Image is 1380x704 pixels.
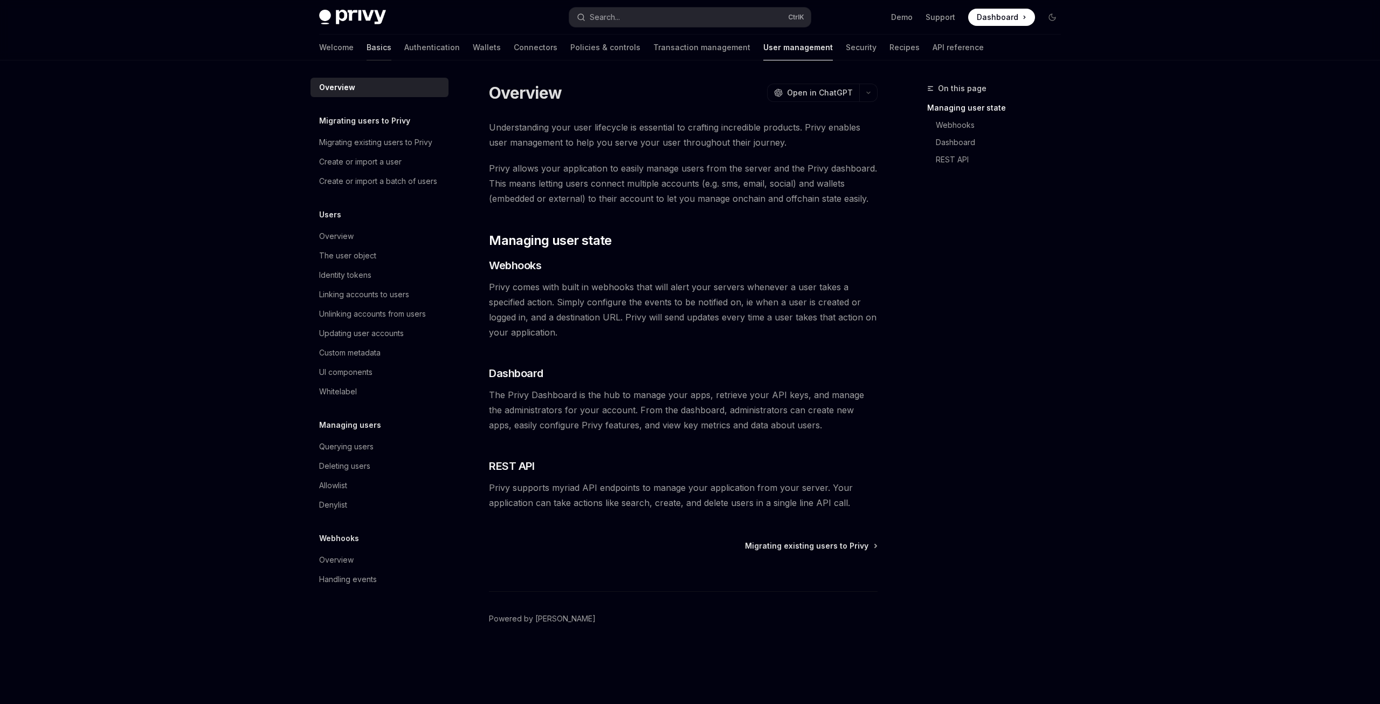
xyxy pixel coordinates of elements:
a: Policies & controls [570,35,640,60]
a: Handling events [310,570,448,589]
div: Whitelabel [319,385,357,398]
h5: Managing users [319,419,381,432]
button: Toggle dark mode [1044,9,1061,26]
div: Querying users [319,440,374,453]
a: Transaction management [653,35,750,60]
a: Wallets [473,35,501,60]
span: Privy comes with built in webhooks that will alert your servers whenever a user takes a specified... [489,279,878,340]
a: Authentication [404,35,460,60]
a: Querying users [310,437,448,456]
button: Search...CtrlK [569,8,811,27]
a: Custom metadata [310,343,448,363]
span: Ctrl K [788,13,804,22]
a: Dashboard [936,134,1069,151]
a: Denylist [310,495,448,515]
a: User management [763,35,833,60]
span: Privy allows your application to easily manage users from the server and the Privy dashboard. Thi... [489,161,878,206]
div: Linking accounts to users [319,288,409,301]
a: Powered by [PERSON_NAME] [489,613,596,624]
a: Overview [310,550,448,570]
div: Migrating existing users to Privy [319,136,432,149]
a: Linking accounts to users [310,285,448,304]
a: Identity tokens [310,265,448,285]
a: UI components [310,363,448,382]
a: Migrating existing users to Privy [745,541,877,551]
div: Overview [319,553,354,566]
a: Managing user state [927,99,1069,117]
span: The Privy Dashboard is the hub to manage your apps, retrieve your API keys, and manage the admini... [489,387,878,433]
button: Open in ChatGPT [767,84,859,102]
span: Managing user state [489,232,612,249]
a: Whitelabel [310,382,448,401]
a: API reference [933,35,984,60]
span: Open in ChatGPT [787,87,853,98]
a: Unlinking accounts from users [310,304,448,324]
a: Create or import a batch of users [310,172,448,191]
h1: Overview [489,83,562,102]
span: REST API [489,459,534,474]
a: Recipes [889,35,920,60]
div: Handling events [319,573,377,586]
a: Demo [891,12,913,23]
h5: Webhooks [319,532,359,545]
a: Connectors [514,35,557,60]
div: Updating user accounts [319,327,404,340]
span: Dashboard [489,366,543,381]
img: dark logo [319,10,386,25]
a: Overview [310,227,448,246]
div: Create or import a batch of users [319,175,437,188]
a: Basics [367,35,391,60]
span: Understanding your user lifecycle is essential to crafting incredible products. Privy enables use... [489,120,878,150]
span: On this page [938,82,986,95]
div: Search... [590,11,620,24]
div: Denylist [319,498,347,511]
h5: Migrating users to Privy [319,114,410,127]
a: Deleting users [310,456,448,476]
div: UI components [319,366,372,379]
div: The user object [319,249,376,262]
span: Dashboard [977,12,1018,23]
div: Unlinking accounts from users [319,307,426,320]
span: Privy supports myriad API endpoints to manage your application from your server. Your application... [489,480,878,510]
div: Custom metadata [319,346,381,359]
div: Overview [319,230,354,243]
a: Updating user accounts [310,324,448,343]
a: Welcome [319,35,354,60]
a: Dashboard [968,9,1035,26]
div: Allowlist [319,479,347,492]
a: Create or import a user [310,152,448,172]
a: The user object [310,246,448,265]
div: Overview [319,81,355,94]
a: Overview [310,78,448,97]
h5: Users [319,208,341,221]
a: REST API [936,151,1069,168]
a: Allowlist [310,476,448,495]
div: Identity tokens [319,269,371,282]
a: Migrating existing users to Privy [310,133,448,152]
span: Webhooks [489,258,541,273]
div: Create or import a user [319,155,402,168]
a: Security [846,35,877,60]
span: Migrating existing users to Privy [745,541,868,551]
a: Support [926,12,955,23]
div: Deleting users [319,460,370,473]
a: Webhooks [936,117,1069,134]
